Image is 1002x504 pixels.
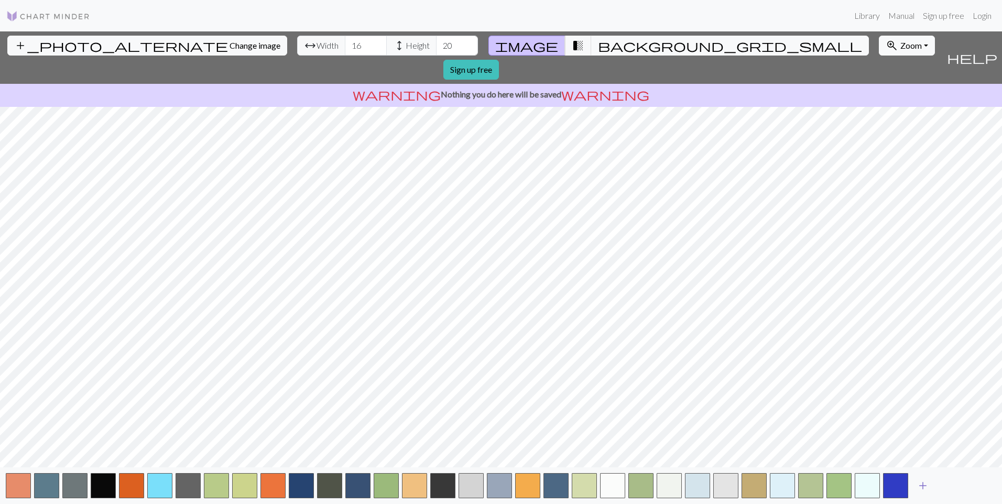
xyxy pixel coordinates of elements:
[919,5,968,26] a: Sign up free
[968,5,996,26] a: Login
[917,478,929,493] span: add
[7,36,287,56] button: Change image
[393,38,406,53] span: height
[4,88,998,101] p: Nothing you do here will be saved
[304,38,317,53] span: arrow_range
[495,38,558,53] span: image
[879,36,935,56] button: Zoom
[598,38,862,53] span: background_grid_small
[14,38,228,53] span: add_photo_alternate
[561,87,649,102] span: warning
[572,38,584,53] span: transition_fade
[443,60,499,80] a: Sign up free
[317,39,339,52] span: Width
[406,39,430,52] span: Height
[850,5,884,26] a: Library
[942,31,1002,84] button: Help
[6,10,90,23] img: Logo
[884,5,919,26] a: Manual
[230,40,280,50] span: Change image
[910,476,936,496] button: Add color
[886,38,898,53] span: zoom_in
[900,40,922,50] span: Zoom
[947,50,997,65] span: help
[353,87,441,102] span: warning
